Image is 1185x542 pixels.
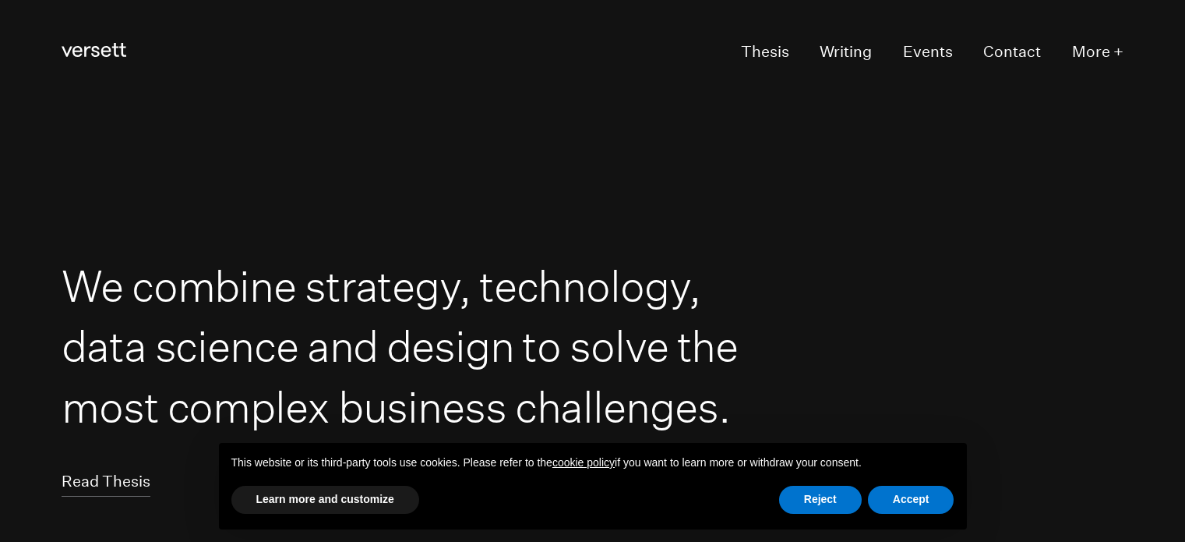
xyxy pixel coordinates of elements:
[219,443,967,484] div: This website or its third-party tools use cookies. Please refer to the if you want to learn more ...
[779,486,862,514] button: Reject
[983,38,1041,68] a: Contact
[741,38,789,68] a: Thesis
[820,38,872,68] a: Writing
[62,468,150,498] a: Read Thesis
[62,256,752,437] h1: We combine strategy, technology, data science and design to solve the most complex business chall...
[903,38,953,68] a: Events
[552,456,615,469] a: cookie policy
[868,486,954,514] button: Accept
[1072,38,1123,68] button: More +
[231,486,419,514] button: Learn more and customize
